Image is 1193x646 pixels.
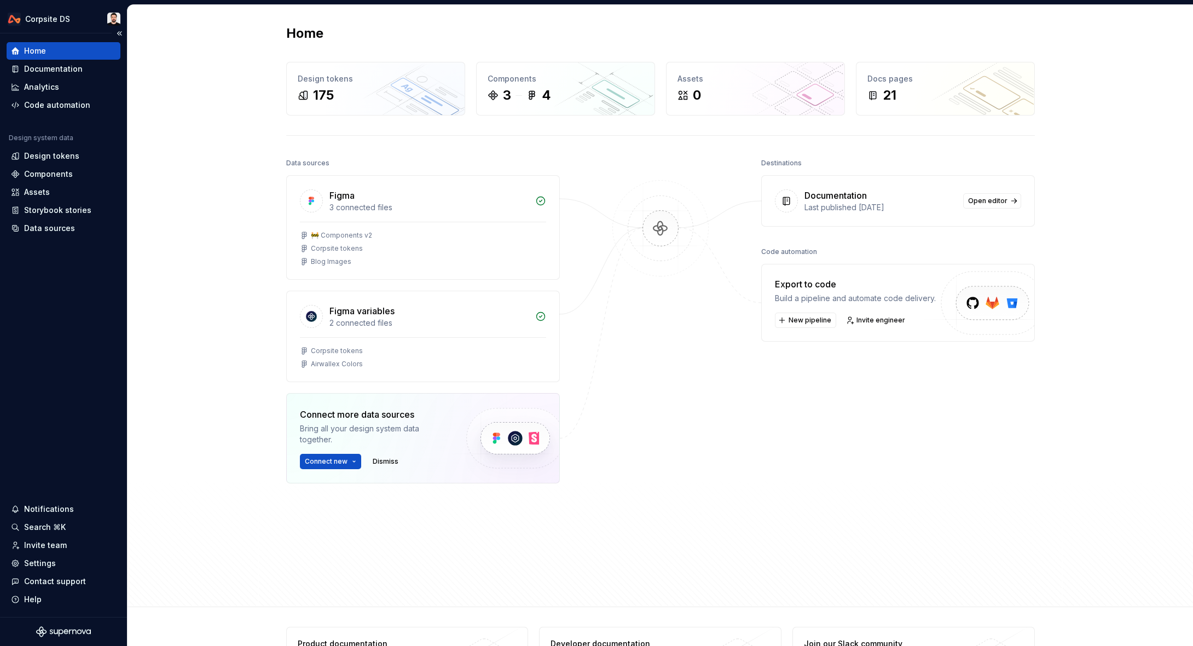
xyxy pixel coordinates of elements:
[7,165,120,183] a: Components
[305,457,348,466] span: Connect new
[286,62,465,116] a: Design tokens175
[775,293,936,304] div: Build a pipeline and automate code delivery.
[24,64,83,74] div: Documentation
[286,155,329,171] div: Data sources
[693,86,701,104] div: 0
[775,313,836,328] button: New pipeline
[24,205,91,216] div: Storybook stories
[368,454,403,469] button: Dismiss
[867,73,1023,84] div: Docs pages
[7,96,120,114] a: Code automation
[968,197,1007,205] span: Open editor
[9,134,73,142] div: Design system data
[856,62,1035,116] a: Docs pages21
[36,626,91,637] svg: Supernova Logo
[789,316,831,325] span: New pipeline
[311,231,372,240] div: 🚧 Components v2
[24,522,66,533] div: Search ⌘K
[112,26,127,41] button: Collapse sidebar
[761,244,817,259] div: Code automation
[856,316,905,325] span: Invite engineer
[476,62,655,116] a: Components34
[286,291,560,382] a: Figma variables2 connected filesCorpsite tokensAirwallex Colors
[7,60,120,78] a: Documentation
[313,86,334,104] div: 175
[7,555,120,572] a: Settings
[542,86,551,104] div: 4
[488,73,644,84] div: Components
[7,220,120,237] a: Data sources
[311,360,363,368] div: Airwallex Colors
[24,187,50,198] div: Assets
[286,25,323,42] h2: Home
[24,151,79,161] div: Design tokens
[329,304,395,318] div: Figma variables
[666,62,845,116] a: Assets0
[7,78,120,96] a: Analytics
[329,202,529,213] div: 3 connected files
[24,82,59,93] div: Analytics
[24,540,67,551] div: Invite team
[843,313,910,328] a: Invite engineer
[7,147,120,165] a: Design tokens
[107,13,120,26] img: Ch'an
[25,14,70,25] div: Corpsite DS
[24,45,46,56] div: Home
[2,7,125,31] button: Corpsite DSCh'an
[286,175,560,280] a: Figma3 connected files🚧 Components v2Corpsite tokensBlog Images
[373,457,398,466] span: Dismiss
[7,591,120,608] button: Help
[24,558,56,569] div: Settings
[7,518,120,536] button: Search ⌘K
[329,318,529,328] div: 2 connected files
[804,189,867,202] div: Documentation
[761,155,802,171] div: Destinations
[311,257,351,266] div: Blog Images
[24,576,86,587] div: Contact support
[7,573,120,590] button: Contact support
[24,223,75,234] div: Data sources
[24,504,74,515] div: Notifications
[7,500,120,518] button: Notifications
[883,86,896,104] div: 21
[300,423,448,445] div: Bring all your design system data together.
[24,100,90,111] div: Code automation
[300,454,361,469] button: Connect new
[7,201,120,219] a: Storybook stories
[963,193,1021,209] a: Open editor
[300,408,448,421] div: Connect more data sources
[677,73,833,84] div: Assets
[503,86,511,104] div: 3
[311,347,363,355] div: Corpsite tokens
[804,202,957,213] div: Last published [DATE]
[8,13,21,26] img: 0733df7c-e17f-4421-95a9-ced236ef1ff0.png
[24,594,42,605] div: Help
[7,183,120,201] a: Assets
[775,278,936,291] div: Export to code
[298,73,454,84] div: Design tokens
[7,537,120,554] a: Invite team
[7,42,120,60] a: Home
[24,169,73,180] div: Components
[311,244,363,253] div: Corpsite tokens
[329,189,355,202] div: Figma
